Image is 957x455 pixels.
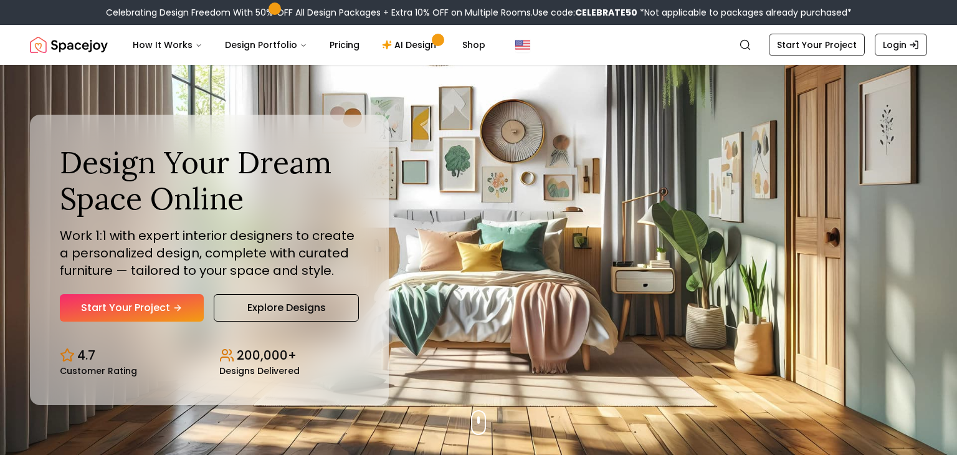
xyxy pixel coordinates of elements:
a: Spacejoy [30,32,108,57]
a: AI Design [372,32,450,57]
a: Start Your Project [60,294,204,322]
div: Design stats [60,337,359,375]
a: Login [875,34,927,56]
nav: Global [30,25,927,65]
p: Work 1:1 with expert interior designers to create a personalized design, complete with curated fu... [60,227,359,279]
button: How It Works [123,32,212,57]
button: Design Portfolio [215,32,317,57]
span: *Not applicable to packages already purchased* [637,6,852,19]
small: Customer Rating [60,366,137,375]
div: Celebrating Design Freedom With 50% OFF All Design Packages + Extra 10% OFF on Multiple Rooms. [106,6,852,19]
h1: Design Your Dream Space Online [60,145,359,216]
img: Spacejoy Logo [30,32,108,57]
a: Start Your Project [769,34,865,56]
span: Use code: [533,6,637,19]
a: Pricing [320,32,369,57]
p: 200,000+ [237,347,297,364]
nav: Main [123,32,495,57]
a: Explore Designs [214,294,359,322]
small: Designs Delivered [219,366,300,375]
p: 4.7 [77,347,95,364]
img: United States [515,37,530,52]
b: CELEBRATE50 [575,6,637,19]
a: Shop [452,32,495,57]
